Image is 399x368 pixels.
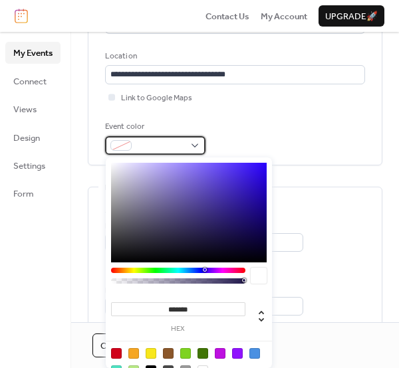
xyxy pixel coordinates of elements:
img: logo [15,9,28,23]
div: #4A90E2 [249,348,260,359]
div: #417505 [198,348,208,359]
div: #D0021B [111,348,122,359]
a: Connect [5,70,61,92]
span: Link to Google Maps [121,92,192,105]
a: My Events [5,42,61,63]
span: My Account [261,10,307,23]
label: hex [111,325,245,333]
div: #BD10E0 [215,348,225,359]
span: Settings [13,159,45,173]
span: Connect [13,75,47,88]
span: My Events [13,46,53,60]
a: Design [5,127,61,148]
div: #9013FE [232,348,243,359]
span: Contact Us [205,10,249,23]
span: Design [13,132,40,145]
button: Cancel [92,333,143,357]
a: My Account [261,9,307,23]
div: Location [105,50,362,63]
span: Form [13,187,34,201]
div: #8B572A [163,348,174,359]
a: Contact Us [205,9,249,23]
span: Cancel [100,339,135,353]
a: Settings [5,155,61,176]
div: #F5A623 [128,348,139,359]
a: Views [5,98,61,120]
div: #F8E71C [146,348,156,359]
span: Upgrade 🚀 [325,10,378,23]
span: Views [13,103,37,116]
button: Upgrade🚀 [319,5,384,27]
a: Form [5,183,61,204]
div: Event color [105,120,203,134]
div: #7ED321 [180,348,191,359]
